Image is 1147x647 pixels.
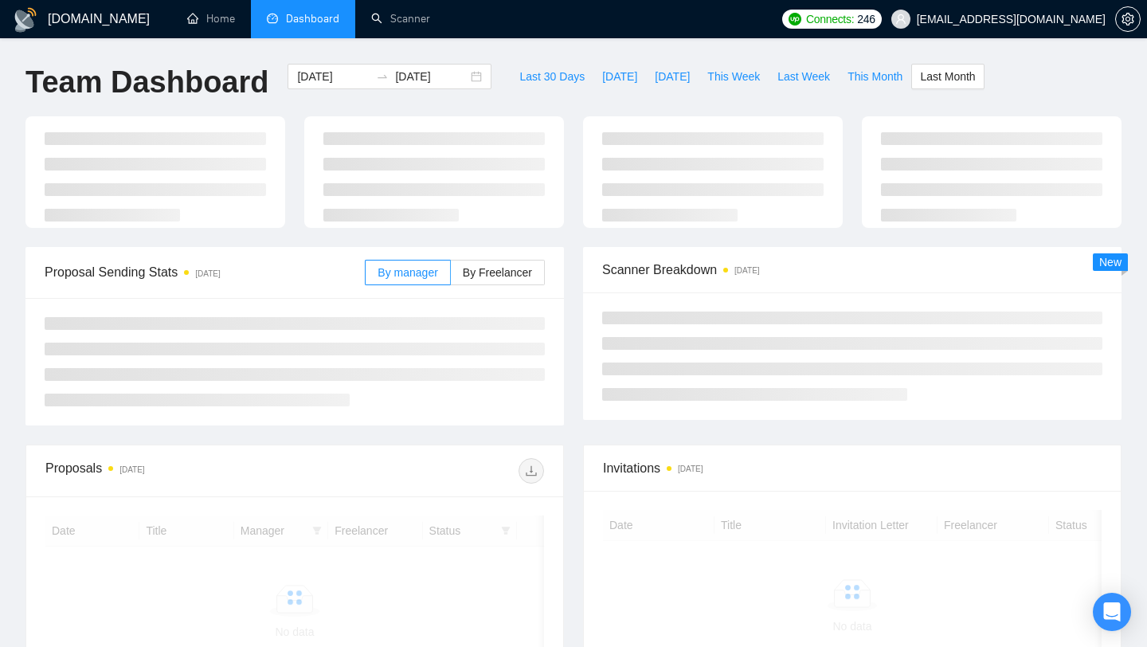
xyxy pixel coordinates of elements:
[911,64,984,89] button: Last Month
[839,64,911,89] button: This Month
[195,269,220,278] time: [DATE]
[857,10,875,28] span: 246
[25,64,268,101] h1: Team Dashboard
[376,70,389,83] span: swap-right
[678,465,703,473] time: [DATE]
[1115,13,1141,25] a: setting
[371,12,430,25] a: searchScanner
[920,68,975,85] span: Last Month
[1115,6,1141,32] button: setting
[511,64,593,89] button: Last 30 Days
[593,64,646,89] button: [DATE]
[777,68,830,85] span: Last Week
[45,262,365,282] span: Proposal Sending Stats
[395,68,468,85] input: End date
[463,266,532,279] span: By Freelancer
[187,12,235,25] a: homeHome
[734,266,759,275] time: [DATE]
[286,12,339,25] span: Dashboard
[769,64,839,89] button: Last Week
[602,68,637,85] span: [DATE]
[699,64,769,89] button: This Week
[655,68,690,85] span: [DATE]
[895,14,906,25] span: user
[297,68,370,85] input: Start date
[806,10,854,28] span: Connects:
[45,458,295,484] div: Proposals
[13,7,38,33] img: logo
[378,266,437,279] span: By manager
[119,465,144,474] time: [DATE]
[707,68,760,85] span: This Week
[1116,13,1140,25] span: setting
[267,13,278,24] span: dashboard
[848,68,902,85] span: This Month
[603,458,1102,478] span: Invitations
[646,64,699,89] button: [DATE]
[602,260,1102,280] span: Scanner Breakdown
[519,68,585,85] span: Last 30 Days
[1099,256,1122,269] span: New
[1093,593,1131,631] div: Open Intercom Messenger
[376,70,389,83] span: to
[789,13,801,25] img: upwork-logo.png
